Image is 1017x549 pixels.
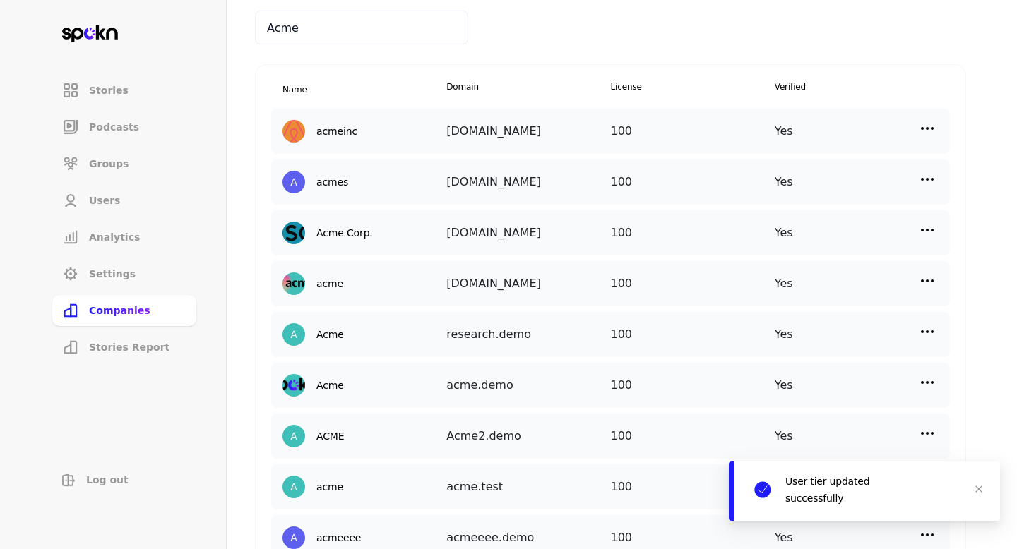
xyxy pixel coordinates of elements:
div: 100 [611,425,775,447]
span: Verified [775,80,939,97]
h2: ACME [316,430,344,442]
a: Companies [51,294,198,327]
div: A [290,175,297,190]
div: [DOMAIN_NAME] [446,171,610,193]
span: Settings [89,267,136,281]
span: Podcasts [89,120,139,134]
div: research.demo [446,323,610,346]
h2: acmeeee [316,532,361,544]
span: Log out [86,473,129,487]
img: none-1681841831771-135057.jpg [282,120,305,143]
h2: acme [316,481,343,493]
div: Yes [775,526,939,549]
h2: acmeinc [316,126,357,138]
div: 100 [611,222,775,244]
div: Acme2.demo [446,425,610,447]
div: 100 [611,171,775,193]
div: [DOMAIN_NAME] [446,222,610,244]
a: Settings [51,257,198,291]
div: 100 [611,476,775,498]
h2: Acme Corp. [316,227,373,239]
div: [DOMAIN_NAME] [446,120,610,143]
div: 100 [611,526,775,549]
span: Name [282,85,307,95]
h2: Acme [316,329,344,341]
p: User tier updated successfully [785,476,869,504]
div: Yes [775,323,939,346]
a: Stories [51,73,198,107]
span: Users [89,193,120,207]
div: Yes [775,222,939,244]
div: 100 [611,272,775,295]
div: Yes [775,120,939,143]
img: none-1681852762230-46309.jpg [282,272,305,295]
div: A [290,429,297,444]
span: Groups [89,157,129,171]
img: none-1706558029206-316400.jpg [282,374,305,397]
div: [DOMAIN_NAME] [446,272,610,295]
div: A [290,327,297,342]
div: Yes [775,272,939,295]
div: acmeeee.demo [446,526,610,549]
span: close [975,485,983,493]
div: 100 [611,374,775,397]
button: Log out [51,467,198,493]
div: acme.demo [446,374,610,397]
div: acme.test [446,476,610,498]
h2: Acme [316,380,344,392]
a: Groups [51,147,198,181]
div: 100 [611,120,775,143]
span: Stories [89,83,129,97]
span: Domain [446,80,610,97]
img: none-1678850410095-88422.jpg [282,222,305,244]
h2: acmes [316,176,348,188]
div: Yes [775,374,939,397]
div: Yes [775,171,939,193]
span: Stories Report [89,340,169,354]
a: Podcasts [51,110,198,144]
div: A [290,480,297,495]
h2: acme [316,278,343,290]
a: Users [51,183,198,217]
div: 100 [611,323,775,346]
a: Stories Report [51,330,198,364]
div: A [290,531,297,545]
input: Search [255,11,468,44]
a: Analytics [51,220,198,254]
div: Yes [775,425,939,447]
span: License [611,80,775,97]
span: Analytics [89,230,140,244]
span: Companies [89,303,150,318]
